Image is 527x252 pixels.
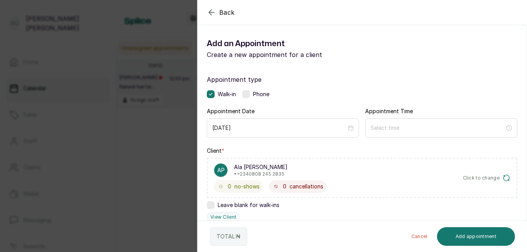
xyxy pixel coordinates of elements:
span: Phone [253,90,269,98]
span: no-shows [234,183,260,190]
button: Click to change [463,174,511,182]
p: TOTAL: ₦ [217,233,241,240]
p: • +234 0808 245 2835 [234,171,288,177]
span: 0 [283,183,286,190]
span: Click to change [463,175,500,181]
p: AP [217,166,225,174]
button: Back [207,8,235,17]
label: Appointment Date [207,107,255,115]
span: Leave blank for walk-ins [218,201,279,209]
span: Walk-in [218,90,236,98]
label: Client [207,147,224,155]
label: Appointment type [207,75,517,84]
span: cancellations [290,183,323,190]
h1: Add an Appointment [207,38,362,50]
span: 0 [228,183,231,190]
button: Cancel [405,227,434,246]
p: Create a new appointment for a client [207,50,362,59]
button: Add appointment [437,227,515,246]
p: Ala [PERSON_NAME] [234,163,288,171]
input: Select date [212,124,347,132]
label: Appointment Time [365,107,413,115]
button: View Client [207,212,240,222]
input: Select time [371,124,505,132]
span: Back [219,8,235,17]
